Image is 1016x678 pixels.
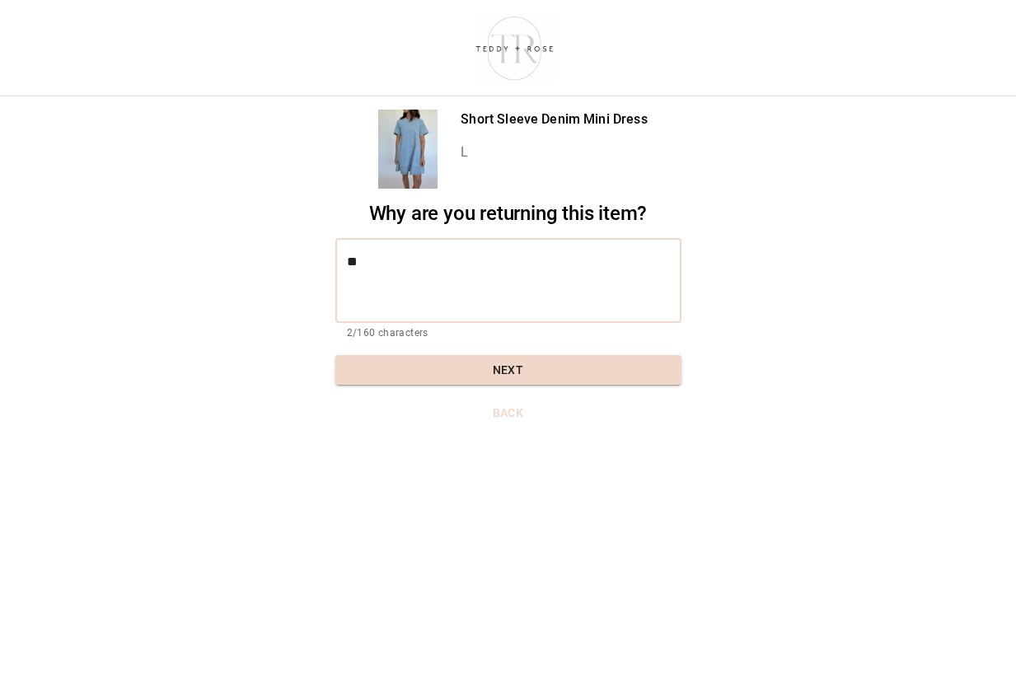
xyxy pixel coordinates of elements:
[335,355,681,386] button: Next
[461,143,647,162] p: L
[335,398,681,428] button: Back
[461,110,647,129] p: Short Sleeve Denim Mini Dress
[347,325,670,342] p: 2/160 characters
[335,202,681,226] h2: Why are you returning this item?
[468,12,561,83] img: shop-teddyrose.myshopify.com-d93983e8-e25b-478f-b32e-9430bef33fdd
